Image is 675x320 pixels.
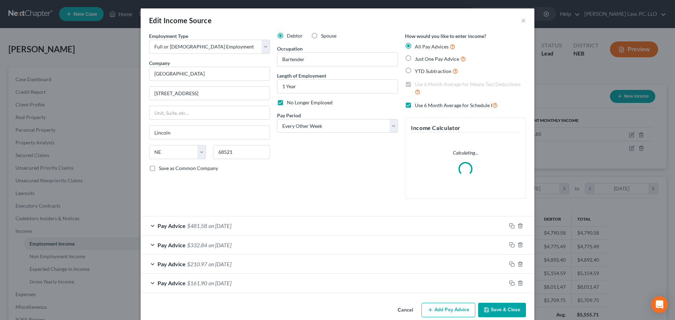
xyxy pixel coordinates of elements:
label: Length of Employment [277,72,326,79]
label: Occupation [277,45,303,52]
span: Use 6 Month Average for Means Test Deductions [415,81,521,87]
span: on [DATE] [208,222,231,229]
span: Debtor [287,33,303,39]
span: Just One Pay Advice [415,56,459,62]
span: $481.58 [187,222,207,229]
span: Employment Type [149,33,188,39]
span: No Longer Employed [287,99,333,105]
span: Pay Advice [157,261,186,267]
input: Unit, Suite, etc... [149,106,270,119]
span: Pay Advice [157,242,186,248]
h5: Income Calculator [411,124,520,132]
input: Search company by name... [149,67,270,81]
input: Enter city... [149,126,270,139]
span: Pay Period [277,112,301,118]
input: -- [277,53,398,66]
div: Open Intercom Messenger [651,296,668,313]
p: Calculating... [411,149,520,156]
span: $332.84 [187,242,207,248]
span: on [DATE] [208,261,231,267]
span: YTD Subtraction [415,68,451,74]
span: $161.90 [187,280,207,286]
span: on [DATE] [208,242,231,248]
button: × [521,16,526,25]
span: Use 6 Month Average for Schedule I [415,102,492,108]
span: on [DATE] [208,280,231,286]
label: How would you like to enter income? [405,32,486,40]
span: Pay Advice [157,222,186,229]
span: $210.97 [187,261,207,267]
button: Cancel [392,303,419,318]
button: Save & Close [478,303,526,318]
button: Add Pay Advice [422,303,475,318]
input: Enter address... [149,87,270,100]
span: All Pay Advices [415,44,449,50]
span: Pay Advice [157,280,186,286]
div: Edit Income Source [149,15,212,25]
input: ex: 2 years [277,80,398,93]
input: Enter zip... [213,145,270,159]
span: Spouse [321,33,336,39]
span: Save as Common Company [159,165,218,171]
span: Company [149,60,170,66]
